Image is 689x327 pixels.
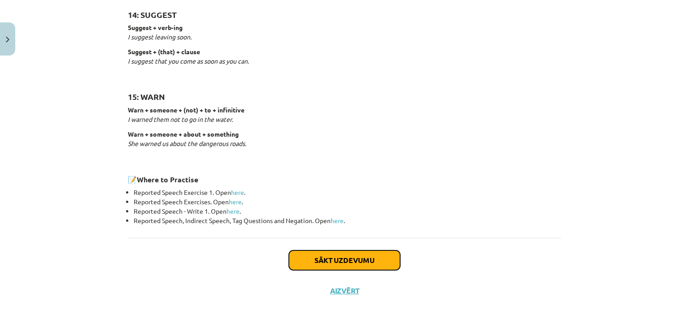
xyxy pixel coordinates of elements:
[231,188,244,196] a: here
[327,286,362,295] button: Aizvērt
[128,57,249,65] em: I suggest that you come as soon as you can.
[128,91,165,102] strong: 15: WARN
[289,250,400,270] button: Sākt uzdevumu
[137,175,198,184] strong: Where to Practise
[128,33,192,41] em: I suggest leaving soon.
[128,130,239,138] strong: Warn + someone + about + something
[128,47,200,56] strong: Suggest + (that) + clause
[134,216,561,225] li: Reported Speech, Indirect Speech, Tag Questions and Negation. Open .
[6,37,9,43] img: icon-close-lesson-0947bae3869378f0d4975bcd49f059093ad1ed9edebbc8119c70593378902aed.svg
[134,197,561,207] li: Reported Speech Exercises. Open .
[331,216,344,224] a: here
[128,9,177,20] strong: 14: SUGGEST
[128,139,246,147] em: She warned us about the dangerous roads.
[229,198,242,206] a: here
[227,207,240,215] a: here
[128,23,183,31] strong: Suggest + verb-ing
[128,168,561,185] h3: 📝
[134,207,561,216] li: Reported Speech - Write 1. Open .
[134,188,561,197] li: Reported Speech Exercise 1. Open .
[128,106,244,114] strong: Warn + someone + (not) + to + infinitive
[128,115,233,123] em: I warned them not to go in the water.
